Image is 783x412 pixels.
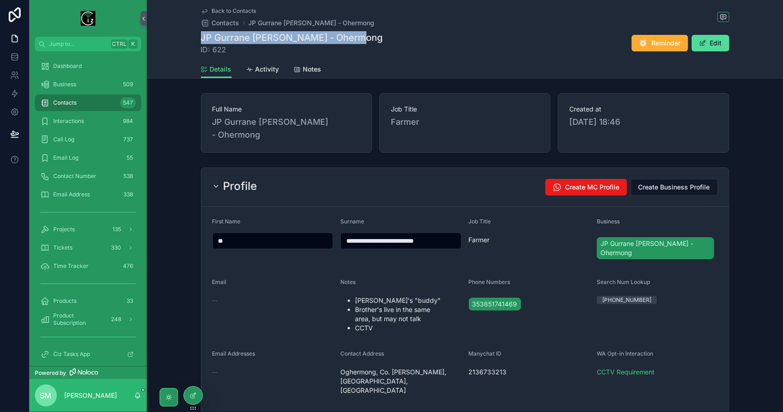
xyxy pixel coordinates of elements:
[81,11,95,26] img: App logo
[597,278,650,285] span: Search Num Lookup
[545,179,627,195] button: Create MC Profile
[355,323,461,333] li: CCTV
[212,7,256,15] span: Back to Contacts
[53,312,105,327] span: Product Subscription
[631,179,718,195] button: Create Business Profile
[53,191,90,198] span: Email Address
[121,171,136,182] div: 538
[632,35,688,51] button: Reminder
[201,18,239,28] a: Contacts
[212,218,241,225] span: First Name
[639,183,710,192] span: Create Business Profile
[602,296,651,304] div: [PHONE_NUMBER]
[108,314,124,325] div: 248
[212,105,361,114] span: Full Name
[469,218,491,225] span: Job Title
[29,366,147,379] a: Powered by
[469,235,590,245] span: Farmer
[35,58,141,74] a: Dashboard
[35,131,141,148] a: Call Log737
[35,150,141,166] a: Email Log55
[472,300,517,309] span: 353851741469
[355,296,461,305] li: [PERSON_NAME]'s "buddy"
[64,391,117,400] p: [PERSON_NAME]
[469,367,590,377] span: 2136733213
[53,81,76,88] span: Business
[111,39,128,49] span: Ctrl
[35,346,141,362] a: Ciz Tasks App
[110,224,124,235] div: 135
[201,44,383,55] span: ID: 622
[53,99,77,106] span: Contacts
[569,105,717,114] span: Created at
[294,61,322,79] a: Notes
[53,226,75,233] span: Projects
[340,278,355,285] span: Notes
[340,368,448,394] span: Oghermong, Co. [PERSON_NAME], [GEOGRAPHIC_DATA], [GEOGRAPHIC_DATA]
[108,242,124,253] div: 330
[35,95,141,111] a: Contacts547
[120,97,136,108] div: 547
[53,244,72,251] span: Tickets
[53,136,74,143] span: Call Log
[120,116,136,127] div: 984
[53,262,89,270] span: Time Tracker
[35,221,141,238] a: Projects135
[35,311,141,328] a: Product Subscription248
[120,261,136,272] div: 476
[600,239,711,257] span: JP Gurrane [PERSON_NAME] - Ohermong
[129,40,137,48] span: K
[201,61,232,78] a: Details
[53,154,78,161] span: Email Log
[469,298,521,311] a: 353851741469
[212,296,218,305] span: --
[35,113,141,129] a: Interactions984
[53,173,96,180] span: Contact Number
[340,218,364,225] span: Surname
[49,40,107,48] span: Jump to...
[40,390,52,401] span: SM
[597,237,714,259] a: JP Gurrane [PERSON_NAME] - Ohermong
[121,189,136,200] div: 338
[212,367,218,377] span: --
[210,65,232,74] span: Details
[120,79,136,90] div: 509
[35,293,141,309] a: Products33
[35,186,141,203] a: Email Address338
[246,61,279,79] a: Activity
[35,37,141,51] button: Jump to...CtrlK
[212,18,239,28] span: Contacts
[124,152,136,163] div: 55
[29,51,147,366] div: scrollable content
[249,18,375,28] a: JP Gurrane [PERSON_NAME] - Ohermong
[35,76,141,93] a: Business509
[53,117,84,125] span: Interactions
[53,62,82,70] span: Dashboard
[597,218,620,225] span: Business
[569,116,717,128] span: [DATE] 18:46
[53,351,90,358] span: Ciz Tasks App
[652,39,681,48] span: Reminder
[121,134,136,145] div: 737
[212,278,227,285] span: Email
[391,116,539,128] span: Farmer
[212,116,361,141] span: JP Gurrane [PERSON_NAME] - Ohermong
[340,350,384,357] span: Contact Address
[469,350,502,357] span: Manychat ID
[597,367,655,377] a: CCTV Requirement
[201,31,383,44] h1: JP Gurrane [PERSON_NAME] - Ohermong
[35,369,66,377] span: Powered by
[566,183,620,192] span: Create MC Profile
[35,258,141,274] a: Time Tracker476
[35,239,141,256] a: Tickets330
[53,297,77,305] span: Products
[597,350,653,357] span: WA Opt-in Interaction
[201,7,256,15] a: Back to Contacts
[303,65,322,74] span: Notes
[124,295,136,306] div: 33
[212,350,255,357] span: Email Addresses
[255,65,279,74] span: Activity
[35,168,141,184] a: Contact Number538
